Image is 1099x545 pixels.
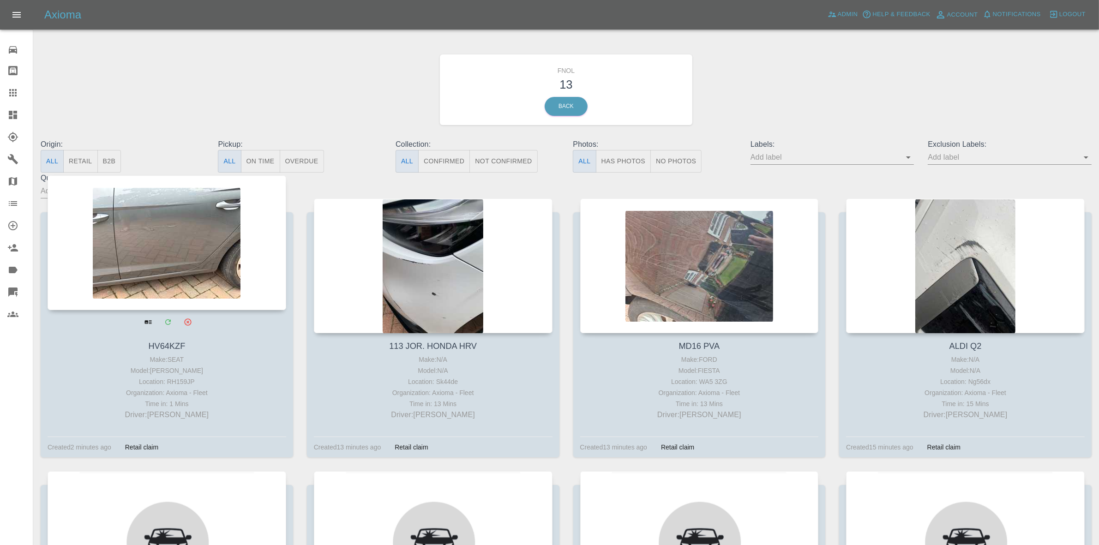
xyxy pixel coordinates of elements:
[583,354,817,365] div: Make: FORD
[6,4,28,26] button: Open drawer
[650,150,702,173] button: No Photos
[41,184,190,198] input: Add quoter
[218,150,241,173] button: All
[41,173,204,184] p: Quoters:
[316,365,550,376] div: Model: N/A
[933,7,980,22] a: Account
[41,139,204,150] p: Origin:
[580,442,648,453] div: Created 13 minutes ago
[280,150,324,173] button: Overdue
[41,150,64,173] button: All
[838,9,858,20] span: Admin
[241,150,280,173] button: On Time
[573,139,736,150] p: Photos:
[50,376,284,387] div: Location: RH159JP
[583,376,817,387] div: Location: WA5 3ZG
[50,354,284,365] div: Make: SEAT
[825,7,860,22] a: Admin
[44,7,81,22] h5: Axioma
[396,139,559,150] p: Collection:
[447,61,685,76] h6: FNOL
[545,97,588,116] a: Back
[316,398,550,409] div: Time in: 13 Mins
[848,387,1082,398] div: Organization: Axioma - Fleet
[596,150,651,173] button: Has Photos
[928,139,1091,150] p: Exclusion Labels:
[583,398,817,409] div: Time in: 13 Mins
[949,341,982,351] a: ALDI Q2
[389,341,477,351] a: 113 JOR. HONDA HRV
[97,150,121,173] button: B2B
[1047,7,1088,22] button: Logout
[388,442,435,453] div: Retail claim
[314,442,381,453] div: Created 13 minutes ago
[316,409,550,420] p: Driver: [PERSON_NAME]
[447,76,685,93] h3: 13
[573,150,596,173] button: All
[848,398,1082,409] div: Time in: 15 Mins
[148,341,185,351] a: HV64KZF
[469,150,537,173] button: Not Confirmed
[751,150,900,164] input: Add label
[1059,9,1086,20] span: Logout
[396,150,419,173] button: All
[860,7,932,22] button: Help & Feedback
[218,139,381,150] p: Pickup:
[848,409,1082,420] p: Driver: [PERSON_NAME]
[50,409,284,420] p: Driver: [PERSON_NAME]
[63,150,97,173] button: Retail
[679,341,720,351] a: MD16 PVA
[118,442,165,453] div: Retail claim
[872,9,930,20] span: Help & Feedback
[902,151,915,164] button: Open
[316,387,550,398] div: Organization: Axioma - Fleet
[751,139,914,150] p: Labels:
[583,387,817,398] div: Organization: Axioma - Fleet
[316,354,550,365] div: Make: N/A
[947,10,978,20] span: Account
[48,442,111,453] div: Created 2 minutes ago
[50,398,284,409] div: Time in: 1 Mins
[654,442,701,453] div: Retail claim
[50,387,284,398] div: Organization: Axioma - Fleet
[848,365,1082,376] div: Model: N/A
[846,442,913,453] div: Created 15 minutes ago
[316,376,550,387] div: Location: Sk44de
[583,365,817,376] div: Model: FIESTA
[138,312,157,331] a: View
[158,312,177,331] a: Modify
[418,150,470,173] button: Confirmed
[980,7,1043,22] button: Notifications
[920,442,967,453] div: Retail claim
[848,376,1082,387] div: Location: Ng56dx
[1080,151,1093,164] button: Open
[583,409,817,420] p: Driver: [PERSON_NAME]
[848,354,1082,365] div: Make: N/A
[50,365,284,376] div: Model: [PERSON_NAME]
[928,150,1077,164] input: Add label
[178,312,197,331] button: Archive
[993,9,1041,20] span: Notifications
